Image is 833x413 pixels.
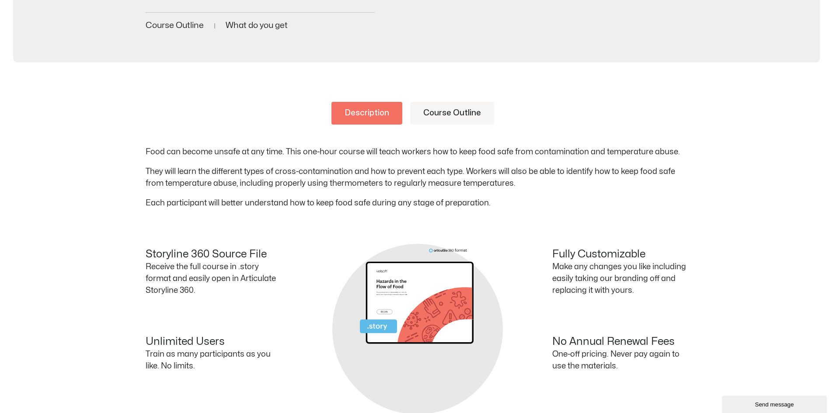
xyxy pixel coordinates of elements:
iframe: chat widget [722,394,829,413]
a: Course Outline [146,21,204,30]
h4: Unlimited Users [146,336,281,348]
a: Description [331,102,402,125]
a: Course Outline [410,102,494,125]
p: They will learn the different types of cross-contamination and how to prevent each type. Workers ... [146,166,688,189]
p: Receive the full course in .story format and easily open in Articulate Storyline 360. [146,261,281,296]
p: Make any changes you like including easily taking our branding off and replacing it with yours. [552,261,688,296]
p: Train as many participants as you like. No limits. [146,348,281,372]
a: What do you get [226,21,288,30]
h4: No Annual Renewal Fees [552,336,688,348]
h4: Storyline 360 Source File [146,248,281,261]
h4: Fully Customizable [552,248,688,261]
p: One-off pricing. Never pay again to use the materials. [552,348,688,372]
p: Each participant will better understand how to keep food safe during any stage of preparation. [146,197,688,209]
p: Food can become unsafe at any time. This one-hour course will teach workers how to keep food safe... [146,146,688,158]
